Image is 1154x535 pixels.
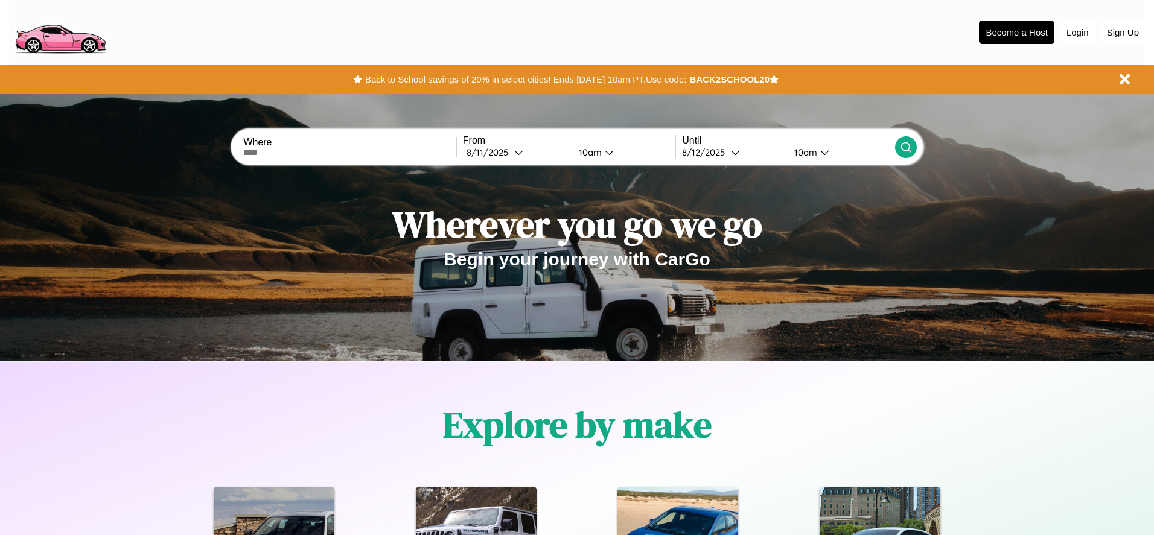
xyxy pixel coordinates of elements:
label: Where [243,137,456,148]
img: logo [9,6,111,57]
button: Become a Host [979,21,1054,44]
button: 10am [569,146,675,159]
button: 10am [785,146,894,159]
h1: Explore by make [443,400,712,449]
button: Login [1060,21,1095,43]
button: Back to School savings of 20% in select cities! Ends [DATE] 10am PT.Use code: [362,71,689,88]
label: From [463,135,675,146]
div: 10am [573,147,605,158]
div: 8 / 12 / 2025 [682,147,731,158]
b: BACK2SCHOOL20 [689,74,770,84]
label: Until [682,135,894,146]
div: 10am [788,147,820,158]
button: Sign Up [1101,21,1145,43]
button: 8/11/2025 [463,146,569,159]
div: 8 / 11 / 2025 [467,147,514,158]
